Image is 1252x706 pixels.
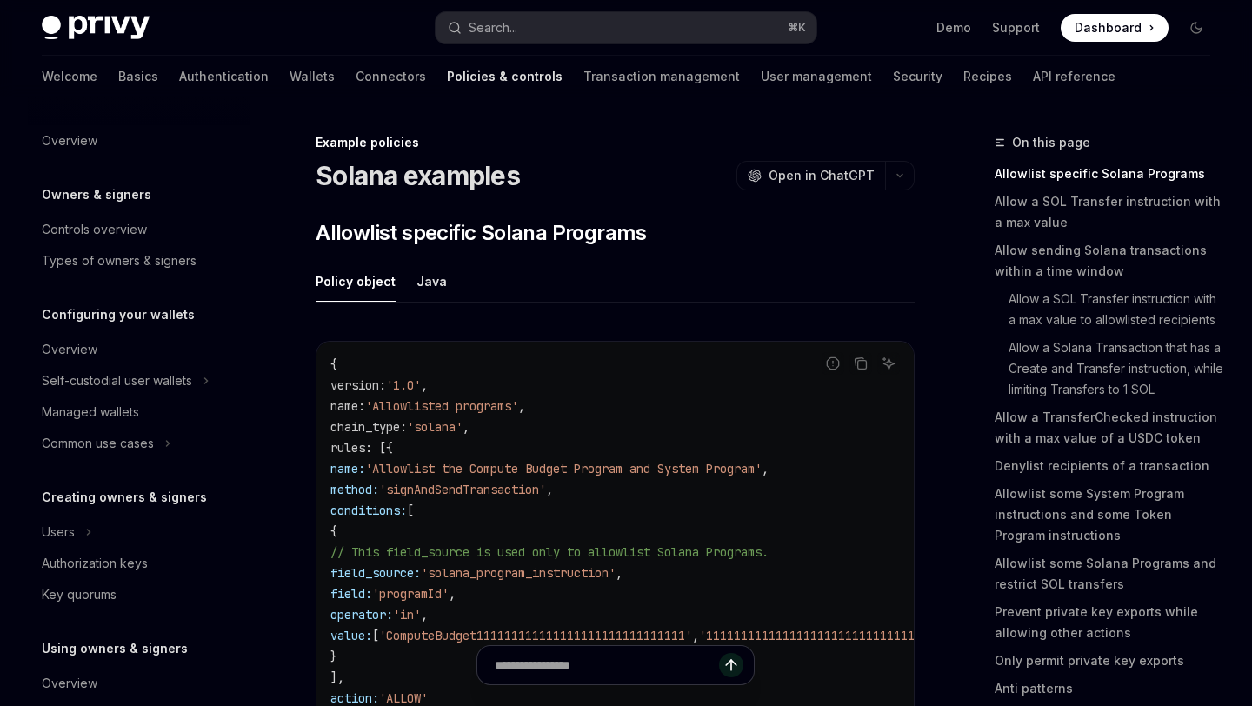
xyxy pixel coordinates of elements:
[42,250,196,271] div: Types of owners & signers
[469,17,517,38] div: Search...
[877,352,900,375] button: Ask AI
[28,125,250,157] a: Overview
[42,304,195,325] h5: Configuring your wallets
[762,461,769,476] span: ,
[42,638,188,659] h5: Using owners & signers
[936,19,971,37] a: Demo
[995,598,1224,647] a: Prevent private key exports while allowing other actions
[421,377,428,393] span: ,
[379,482,546,497] span: 'signAndSendTransaction'
[447,56,563,97] a: Policies & controls
[995,160,1224,188] a: Allowlist specific Solana Programs
[42,522,75,543] div: Users
[42,184,151,205] h5: Owners & signers
[42,553,148,574] div: Authorization keys
[42,673,97,694] div: Overview
[330,565,421,581] span: field_source:
[1033,56,1115,97] a: API reference
[330,440,365,456] span: rules
[393,607,421,623] span: 'in'
[436,12,816,43] button: Open search
[365,440,393,456] span: : [{
[42,339,97,360] div: Overview
[995,549,1224,598] a: Allowlist some Solana Programs and restrict SOL transfers
[28,245,250,276] a: Types of owners & signers
[849,352,872,375] button: Copy the contents from the code block
[42,370,192,391] div: Self-custodial user wallets
[822,352,844,375] button: Report incorrect code
[330,356,337,372] span: {
[583,56,740,97] a: Transaction management
[449,586,456,602] span: ,
[379,377,386,393] span: :
[42,219,147,240] div: Controls overview
[692,628,699,643] span: ,
[365,398,518,414] span: 'Allowlisted programs'
[416,261,447,302] button: Java
[421,607,428,623] span: ,
[28,548,250,579] a: Authorization keys
[963,56,1012,97] a: Recipes
[992,19,1040,37] a: Support
[28,579,250,610] a: Key quorums
[42,130,97,151] div: Overview
[386,377,421,393] span: '1.0'
[995,403,1224,452] a: Allow a TransferChecked instruction with a max value of a USDC token
[28,516,250,548] button: Toggle Users section
[995,452,1224,480] a: Denylist recipients of a transaction
[788,21,806,35] span: ⌘ K
[356,56,426,97] a: Connectors
[118,56,158,97] a: Basics
[995,285,1224,334] a: Allow a SOL Transfer instruction with a max value to allowlisted recipients
[28,668,250,699] a: Overview
[316,261,396,302] button: Policy object
[1182,14,1210,42] button: Toggle dark mode
[28,214,250,245] a: Controls overview
[330,503,407,518] span: conditions:
[995,675,1224,703] a: Anti patterns
[1061,14,1169,42] a: Dashboard
[495,646,719,684] input: Ask a question...
[546,482,553,497] span: ,
[330,607,393,623] span: operator:
[330,419,400,435] span: chain_type
[995,188,1224,236] a: Allow a SOL Transfer instruction with a max value
[316,160,520,191] h1: Solana examples
[42,487,207,508] h5: Creating owners & signers
[365,461,762,476] span: 'Allowlist the Compute Budget Program and System Program'
[761,56,872,97] a: User management
[28,334,250,365] a: Overview
[995,647,1224,675] a: Only permit private key exports
[316,219,647,247] span: Allowlist specific Solana Programs
[995,334,1224,403] a: Allow a Solana Transaction that has a Create and Transfer instruction, while limiting Transfers t...
[736,161,885,190] button: Open in ChatGPT
[290,56,335,97] a: Wallets
[1012,132,1090,153] span: On this page
[1075,19,1142,37] span: Dashboard
[719,653,743,677] button: Send message
[42,584,117,605] div: Key quorums
[407,419,463,435] span: 'solana'
[330,377,379,393] span: version
[330,628,372,643] span: value:
[42,402,139,423] div: Managed wallets
[372,628,379,643] span: [
[330,398,358,414] span: name
[28,396,250,428] a: Managed wallets
[769,167,875,184] span: Open in ChatGPT
[400,419,407,435] span: :
[330,461,365,476] span: name:
[179,56,269,97] a: Authentication
[995,480,1224,549] a: Allowlist some System Program instructions and some Token Program instructions
[28,365,250,396] button: Toggle Self-custodial user wallets section
[407,503,414,518] span: [
[616,565,623,581] span: ,
[330,544,769,560] span: // This field_source is used only to allowlist Solana Programs.
[330,586,372,602] span: field:
[699,628,936,643] span: '11111111111111111111111111111111'
[42,56,97,97] a: Welcome
[330,482,379,497] span: method:
[995,236,1224,285] a: Allow sending Solana transactions within a time window
[358,398,365,414] span: :
[42,16,150,40] img: dark logo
